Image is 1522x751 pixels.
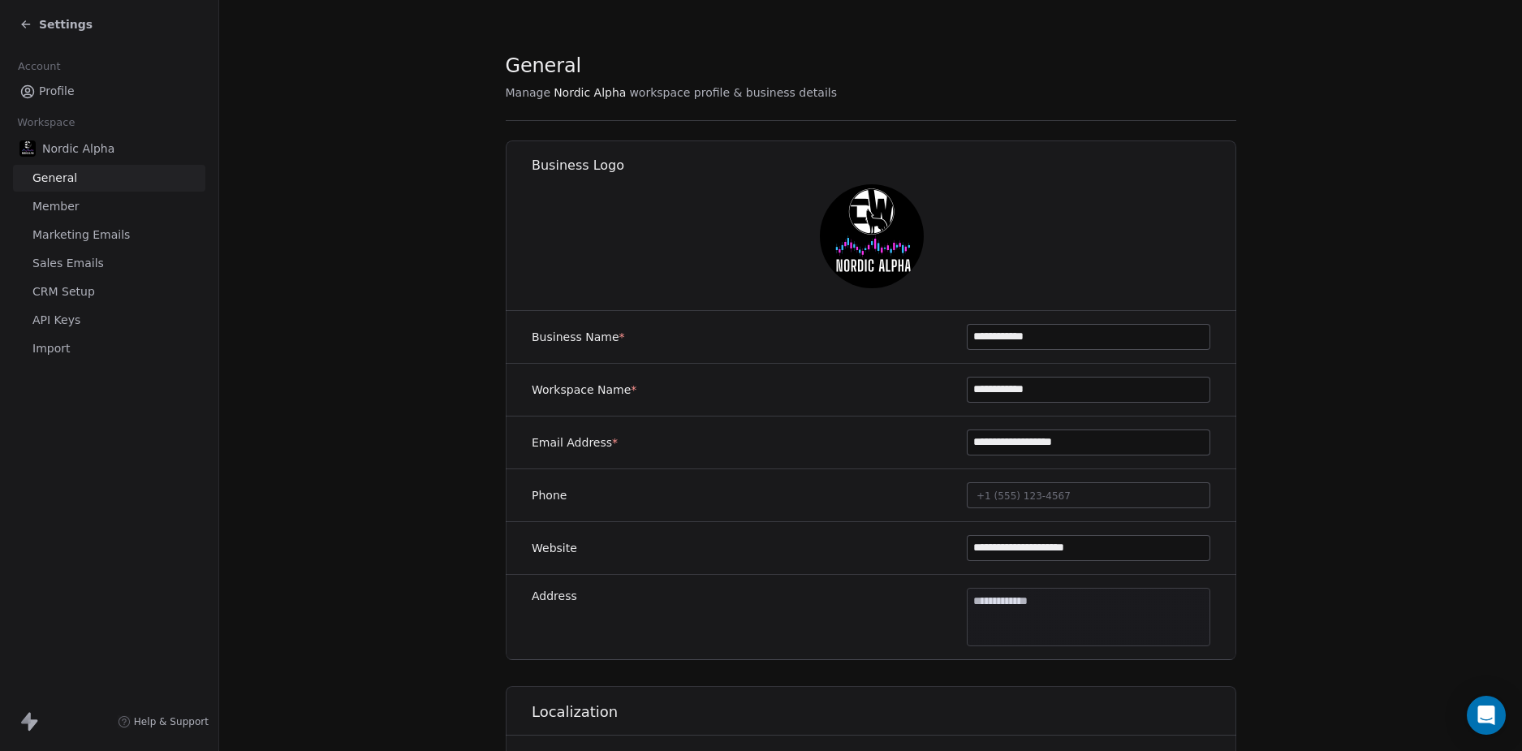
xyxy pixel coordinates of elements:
[967,482,1210,508] button: +1 (555) 123-4567
[13,193,205,220] a: Member
[532,702,1237,722] h1: Localization
[32,170,77,187] span: General
[819,184,923,288] img: Nordic%20Alpha%20Discord%20Icon.png
[554,84,626,101] span: Nordic Alpha
[39,83,75,100] span: Profile
[19,140,36,157] img: Nordic%20Alpha%20Discord%20Icon.png
[32,227,130,244] span: Marketing Emails
[532,329,625,345] label: Business Name
[532,434,618,451] label: Email Address
[13,222,205,248] a: Marketing Emails
[532,487,567,503] label: Phone
[13,165,205,192] a: General
[32,255,104,272] span: Sales Emails
[42,140,114,157] span: Nordic Alpha
[629,84,837,101] span: workspace profile & business details
[532,540,577,556] label: Website
[532,157,1237,175] h1: Business Logo
[11,54,67,79] span: Account
[32,283,95,300] span: CRM Setup
[506,84,551,101] span: Manage
[32,312,80,329] span: API Keys
[13,250,205,277] a: Sales Emails
[39,16,93,32] span: Settings
[118,715,209,728] a: Help & Support
[32,340,70,357] span: Import
[532,588,577,604] label: Address
[11,110,82,135] span: Workspace
[506,54,582,78] span: General
[1467,696,1506,735] div: Open Intercom Messenger
[134,715,209,728] span: Help & Support
[13,307,205,334] a: API Keys
[32,198,80,215] span: Member
[13,335,205,362] a: Import
[13,78,205,105] a: Profile
[977,490,1071,502] span: +1 (555) 123-4567
[532,382,636,398] label: Workspace Name
[19,16,93,32] a: Settings
[13,278,205,305] a: CRM Setup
